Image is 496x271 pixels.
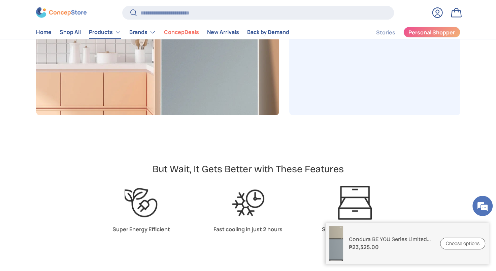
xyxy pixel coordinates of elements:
a: ConcepDeals [164,26,199,39]
summary: Products [85,25,125,39]
img: ConcepStore [36,7,87,18]
h2: But Wait, It Gets Better with These Features [153,163,344,175]
span: We're online! [39,85,93,153]
a: Stories [376,26,395,39]
div: Minimize live chat window [110,3,127,20]
strong: Super Energy Efficient [112,225,170,233]
div: Chat with us now [35,38,113,47]
a: Home [36,26,52,39]
a: Shop All [60,26,81,39]
strong: ₱23,325.00 [349,243,432,251]
span: Personal Shopper [408,30,455,35]
summary: Brands [125,25,160,39]
img: https://concepstore.ph/products/condura-storage-be-you-series [329,225,343,262]
p: Condura BE YOU Series Limited Edition Refrigerator [349,236,432,242]
strong: Spacious Racks & Crisper​ [322,225,388,233]
nav: Primary [36,25,289,39]
strong: Fast cooling in just 2 hours [213,225,283,233]
nav: Secondary [360,25,460,39]
a: New Arrivals [207,26,239,39]
a: Choose options [440,238,485,249]
a: Back by Demand [247,26,289,39]
a: Personal Shopper [403,27,460,37]
textarea: Type your message and hit 'Enter' [3,184,128,208]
